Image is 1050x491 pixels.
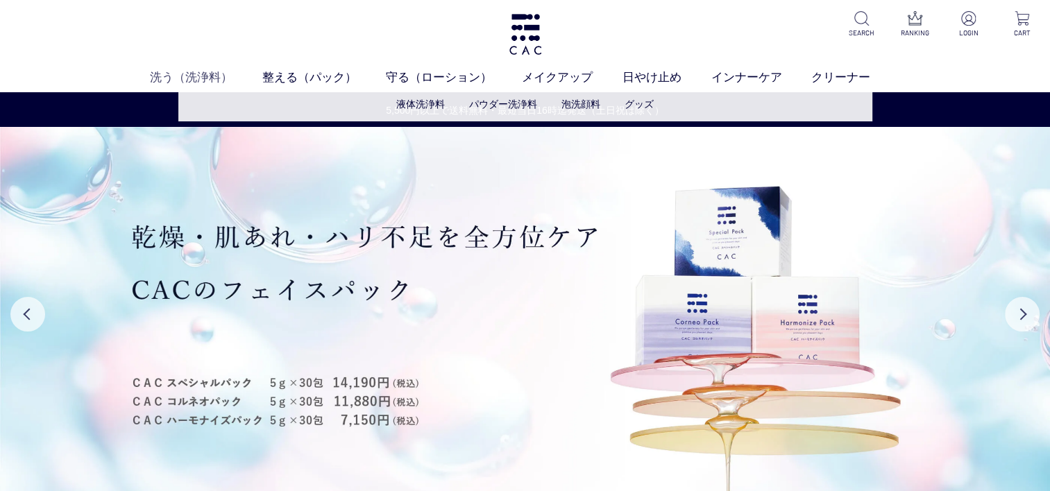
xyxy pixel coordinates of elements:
[898,11,932,38] a: RANKING
[1,103,1049,118] a: 5,500円以上で送料無料・最短当日16時迄発送（土日祝は除く）
[386,69,522,87] a: 守る（ローション）
[1005,297,1040,331] button: Next
[811,69,900,87] a: クリーナー
[150,69,262,87] a: 洗う（洗浄料）
[561,98,600,110] a: 泡洗顔料
[625,98,654,110] a: グッズ
[951,28,985,38] p: LOGIN
[396,98,445,110] a: 液体洗浄料
[1005,11,1039,38] a: CART
[507,14,543,55] img: logo
[10,297,45,331] button: Previous
[951,11,985,38] a: LOGIN
[623,69,711,87] a: 日やけ止め
[469,98,537,110] a: パウダー洗浄料
[262,69,387,87] a: 整える（パック）
[898,28,932,38] p: RANKING
[845,11,879,38] a: SEARCH
[711,69,812,87] a: インナーケア
[845,28,879,38] p: SEARCH
[522,69,623,87] a: メイクアップ
[1005,28,1039,38] p: CART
